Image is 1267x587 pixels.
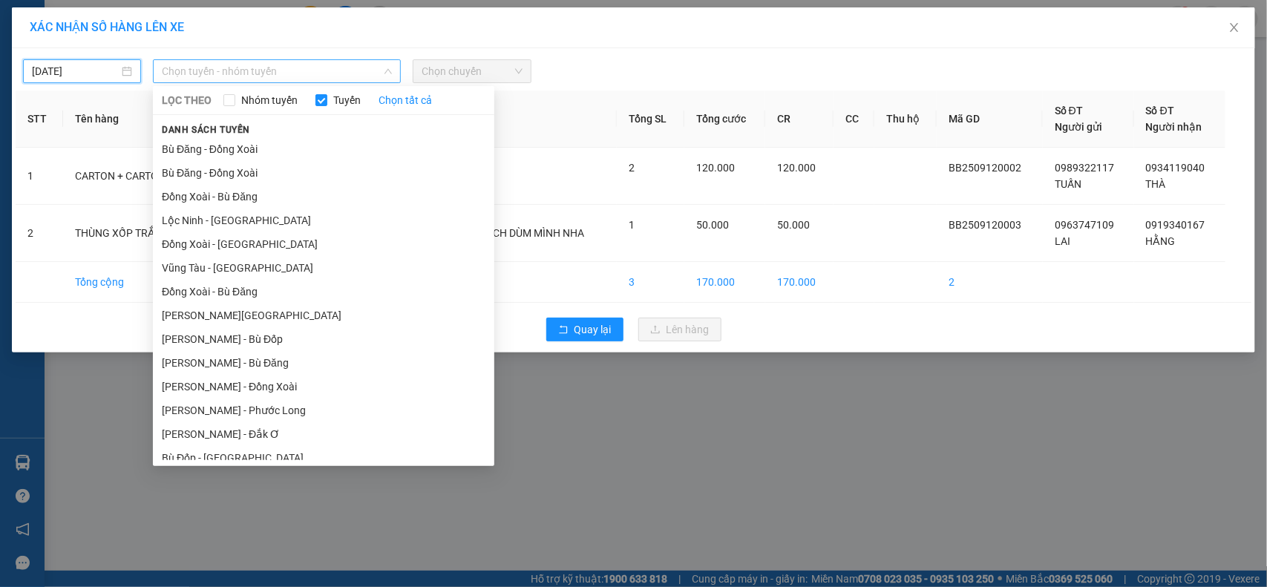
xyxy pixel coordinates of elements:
[13,48,105,66] div: LAI
[696,219,729,231] span: 50.000
[384,67,393,76] span: down
[546,318,623,341] button: rollbackQuay lại
[874,91,937,148] th: Thu hộ
[1146,121,1202,133] span: Người nhận
[162,60,392,82] span: Chọn tuyến - nhóm tuyến
[558,324,569,336] span: rollback
[30,20,184,34] span: XÁC NHẬN SỐ HÀNG LÊN XE
[13,14,36,30] span: Gửi:
[937,262,1043,303] td: 2
[1214,7,1255,49] button: Close
[629,162,635,174] span: 2
[696,162,735,174] span: 120.000
[777,162,816,174] span: 120.000
[116,13,217,48] div: VP Đồng Xoài
[153,351,494,375] li: [PERSON_NAME] - Bù Đăng
[684,91,765,148] th: Tổng cước
[153,232,494,256] li: Đồng Xoài - [GEOGRAPHIC_DATA]
[63,148,215,205] td: CARTON + CARTON NHỎ
[574,321,612,338] span: Quay lại
[777,219,810,231] span: 50.000
[16,205,63,262] td: 2
[153,446,494,470] li: Bù Đốp - [GEOGRAPHIC_DATA]
[1055,235,1070,247] span: LAI
[153,185,494,209] li: Đồng Xoài - Bù Đăng
[32,63,119,79] input: 12/09/2025
[153,123,259,137] span: Danh sách tuyến
[834,91,874,148] th: CC
[937,91,1043,148] th: Mã GD
[153,256,494,280] li: Vũng Tàu - [GEOGRAPHIC_DATA]
[949,162,1021,174] span: BB2509120002
[116,48,217,66] div: HẰNG
[327,92,367,108] span: Tuyến
[1146,105,1174,117] span: Số ĐT
[949,219,1021,231] span: BB2509120003
[153,161,494,185] li: Bù Đăng - Đồng Xoài
[153,399,494,422] li: [PERSON_NAME] - Phước Long
[153,280,494,304] li: Đồng Xoài - Bù Đăng
[162,92,212,108] span: LỌC THEO
[765,262,834,303] td: 170.000
[153,375,494,399] li: [PERSON_NAME] - Đồng Xoài
[63,205,215,262] td: THÙNG XỐP TRẮNG
[1146,235,1176,247] span: HẰNG
[235,92,304,108] span: Nhóm tuyến
[116,14,151,30] span: Nhận:
[1228,22,1240,33] span: close
[617,262,684,303] td: 3
[13,13,105,48] div: VP Bom Bo
[1055,105,1083,117] span: Số ĐT
[384,91,617,148] th: Ghi chú
[765,91,834,148] th: CR
[153,304,494,327] li: [PERSON_NAME][GEOGRAPHIC_DATA]
[16,148,63,205] td: 1
[617,91,684,148] th: Tổng SL
[422,60,522,82] span: Chọn chuyến
[379,92,432,108] a: Chọn tất cả
[63,262,215,303] td: Tổng cộng
[1146,219,1205,231] span: 0919340167
[1146,178,1166,190] span: THÀ
[629,219,635,231] span: 1
[153,327,494,351] li: [PERSON_NAME] - Bù Đốp
[1146,162,1205,174] span: 0934119040
[1055,219,1114,231] span: 0963747109
[11,96,108,114] div: 50.000
[684,262,765,303] td: 170.000
[1055,162,1114,174] span: 0989322117
[11,97,34,113] span: CR :
[153,422,494,446] li: [PERSON_NAME] - Đắk Ơ
[1055,178,1081,190] span: TUẤN
[16,91,63,148] th: STT
[153,137,494,161] li: Bù Đăng - Đồng Xoài
[153,209,494,232] li: Lộc Ninh - [GEOGRAPHIC_DATA]
[63,91,215,148] th: Tên hàng
[638,318,721,341] button: uploadLên hàng
[1055,121,1102,133] span: Người gửi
